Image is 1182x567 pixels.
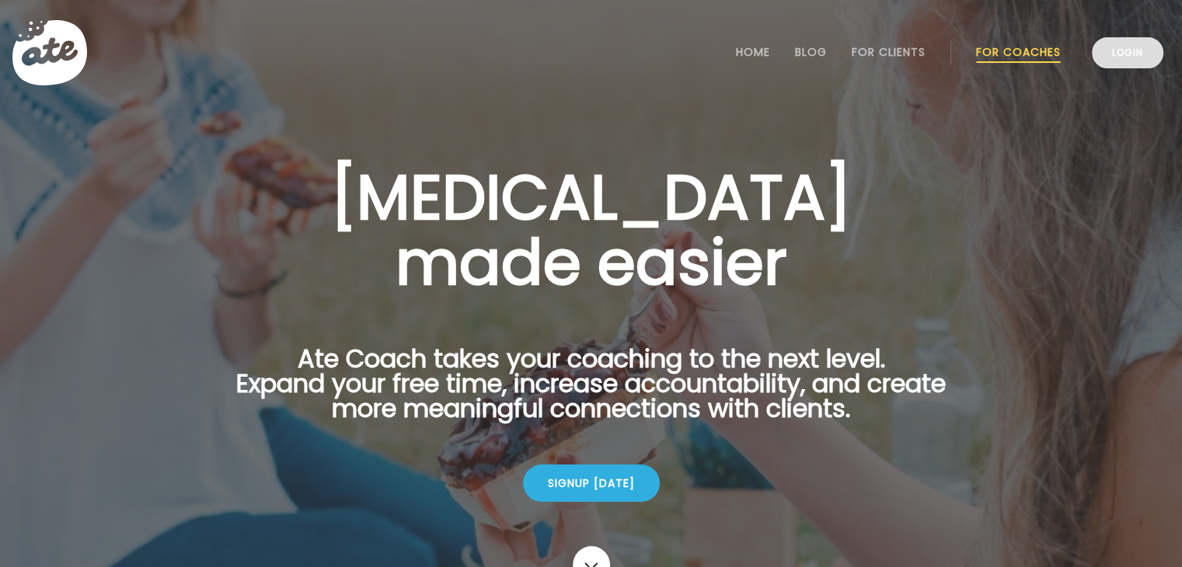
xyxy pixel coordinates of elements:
div: Signup [DATE] [523,464,660,502]
a: Login [1092,37,1163,68]
a: For Coaches [976,46,1061,58]
p: Ate Coach takes your coaching to the next level. Expand your free time, increase accountability, ... [212,346,971,440]
a: Blog [795,46,827,58]
a: Home [736,46,770,58]
h1: [MEDICAL_DATA] made easier [212,165,971,295]
a: For Clients [852,46,926,58]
